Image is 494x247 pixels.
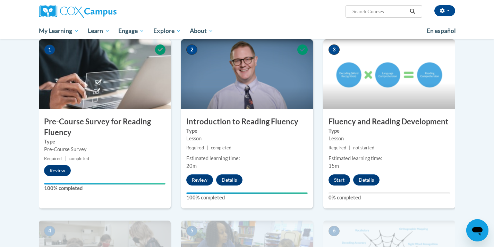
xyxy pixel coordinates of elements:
[329,226,340,236] span: 6
[28,23,466,39] div: Main menu
[39,39,171,109] img: Course Image
[190,27,213,35] span: About
[329,163,339,169] span: 15m
[434,5,455,16] button: Account Settings
[466,219,488,241] iframe: Button to launch messaging window
[39,5,117,18] img: Cox Campus
[329,194,450,201] label: 0% completed
[118,27,144,35] span: Engage
[353,174,380,186] button: Details
[329,174,350,186] button: Start
[44,44,55,55] span: 1
[44,146,165,153] div: Pre-Course Survey
[329,155,450,162] div: Estimated learning time:
[216,174,242,186] button: Details
[34,23,83,39] a: My Learning
[69,156,89,161] span: completed
[186,145,204,150] span: Required
[44,165,71,176] button: Review
[186,44,197,55] span: 2
[88,27,110,35] span: Learn
[83,23,114,39] a: Learn
[39,5,171,18] a: Cox Campus
[44,183,165,184] div: Your progress
[44,184,165,192] label: 100% completed
[329,127,450,135] label: Type
[323,116,455,127] h3: Fluency and Reading Development
[186,135,308,142] div: Lesson
[44,156,62,161] span: Required
[186,226,197,236] span: 5
[427,27,456,34] span: En español
[211,145,231,150] span: completed
[65,156,66,161] span: |
[44,226,55,236] span: 4
[186,192,308,194] div: Your progress
[149,23,186,39] a: Explore
[329,44,340,55] span: 3
[407,7,418,16] button: Search
[39,27,79,35] span: My Learning
[186,174,213,186] button: Review
[329,135,450,142] div: Lesson
[186,194,308,201] label: 100% completed
[329,145,346,150] span: Required
[349,145,350,150] span: |
[181,116,313,127] h3: Introduction to Reading Fluency
[39,116,171,138] h3: Pre-Course Survey for Reading Fluency
[186,23,218,39] a: About
[153,27,181,35] span: Explore
[186,163,197,169] span: 20m
[44,138,165,146] label: Type
[114,23,149,39] a: Engage
[186,155,308,162] div: Estimated learning time:
[323,39,455,109] img: Course Image
[207,145,208,150] span: |
[352,7,407,16] input: Search Courses
[422,24,460,38] a: En español
[181,39,313,109] img: Course Image
[186,127,308,135] label: Type
[353,145,374,150] span: not started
